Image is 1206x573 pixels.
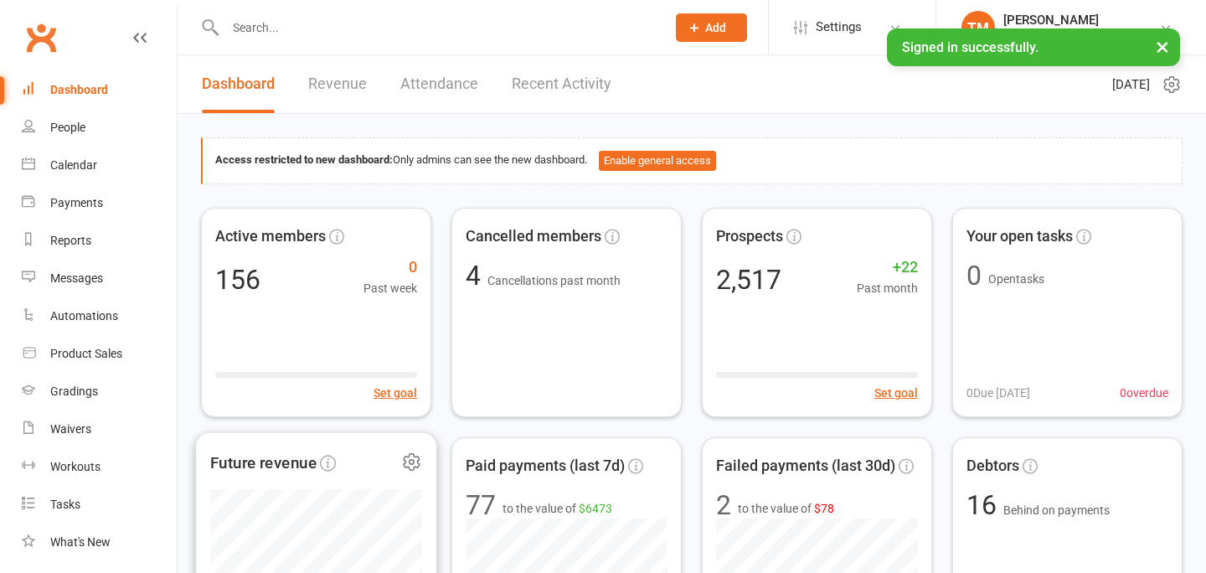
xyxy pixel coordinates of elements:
div: Product Sales [50,347,122,360]
span: 16 [966,489,1003,521]
span: 4 [466,260,487,292]
span: Future revenue [210,450,317,475]
span: 0 [363,256,417,280]
span: $6473 [579,502,612,515]
div: 0 [966,262,982,289]
a: People [22,109,177,147]
button: Enable general access [599,151,716,171]
a: Calendar [22,147,177,184]
a: What's New [22,524,177,561]
strong: Access restricted to new dashboard: [215,153,393,166]
div: Calendar [50,158,97,172]
a: Revenue [308,55,367,113]
a: Automations [22,297,177,335]
div: Only admins can see the new dashboard. [215,151,1169,171]
a: Waivers [22,410,177,448]
div: What's New [50,535,111,549]
span: Prospects [716,225,783,249]
span: Your open tasks [966,225,1073,249]
span: Settings [816,8,862,46]
span: Paid payments (last 7d) [466,454,625,478]
div: Kinetic Martial Arts Caringbah [1003,28,1159,43]
span: [DATE] [1112,75,1150,95]
div: TM [961,11,995,44]
div: [PERSON_NAME] [1003,13,1159,28]
div: Automations [50,309,118,323]
div: People [50,121,85,134]
button: Set goal [374,384,417,402]
span: 0 overdue [1120,384,1168,402]
span: +22 [857,256,918,280]
span: Cancelled members [466,225,601,249]
span: Active members [215,225,326,249]
span: $78 [814,502,834,515]
a: Messages [22,260,177,297]
a: Dashboard [202,55,275,113]
a: Product Sales [22,335,177,373]
span: Past month [857,279,918,297]
div: Waivers [50,422,91,436]
div: 77 [466,492,496,519]
button: × [1147,28,1178,65]
span: Add [705,21,726,34]
span: 0 Due [DATE] [966,384,1030,402]
input: Search... [220,16,654,39]
span: to the value of [502,499,612,518]
div: Tasks [50,498,80,511]
a: Attendance [400,55,478,113]
span: Open tasks [988,272,1044,286]
div: Reports [50,234,91,247]
div: Gradings [50,385,98,398]
span: Past week [363,279,417,297]
button: Set goal [874,384,918,402]
span: Signed in successfully. [902,39,1038,55]
div: Payments [50,196,103,209]
div: 2 [716,492,731,519]
a: Payments [22,184,177,222]
a: Workouts [22,448,177,486]
div: Messages [50,271,103,285]
button: Add [676,13,747,42]
a: Recent Activity [512,55,611,113]
span: Debtors [966,454,1019,478]
span: Cancellations past month [487,274,621,287]
a: Gradings [22,373,177,410]
span: Behind on payments [1003,503,1110,517]
span: Failed payments (last 30d) [716,454,895,478]
div: Dashboard [50,83,108,96]
a: Dashboard [22,71,177,109]
div: 156 [215,266,260,293]
a: Tasks [22,486,177,524]
span: to the value of [738,499,834,518]
a: Reports [22,222,177,260]
div: Workouts [50,460,100,473]
a: Clubworx [20,17,62,59]
div: 2,517 [716,266,781,293]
